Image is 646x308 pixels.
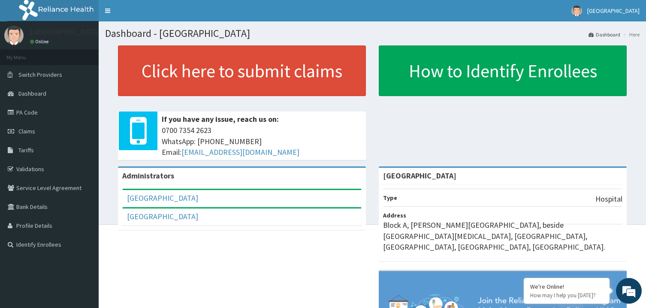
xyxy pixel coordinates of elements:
[4,26,24,45] img: User Image
[18,146,34,154] span: Tariffs
[105,28,640,39] h1: Dashboard - [GEOGRAPHIC_DATA]
[127,211,198,221] a: [GEOGRAPHIC_DATA]
[383,194,397,202] b: Type
[621,31,640,38] li: Here
[571,6,582,16] img: User Image
[127,193,198,203] a: [GEOGRAPHIC_DATA]
[181,147,299,157] a: [EMAIL_ADDRESS][DOMAIN_NAME]
[18,127,35,135] span: Claims
[18,90,46,97] span: Dashboard
[383,171,456,181] strong: [GEOGRAPHIC_DATA]
[379,45,627,96] a: How to Identify Enrollees
[30,39,51,45] a: Online
[530,292,603,299] p: How may I help you today?
[589,31,620,38] a: Dashboard
[383,211,406,219] b: Address
[122,171,174,181] b: Administrators
[118,45,366,96] a: Click here to submit claims
[530,283,603,290] div: We're Online!
[383,220,622,253] p: Block A, [PERSON_NAME][GEOGRAPHIC_DATA], beside [GEOGRAPHIC_DATA][MEDICAL_DATA], [GEOGRAPHIC_DATA...
[162,125,362,158] span: 0700 7354 2623 WhatsApp: [PHONE_NUMBER] Email:
[595,193,622,205] p: Hospital
[18,71,62,79] span: Switch Providers
[30,28,101,36] p: [GEOGRAPHIC_DATA]
[587,7,640,15] span: [GEOGRAPHIC_DATA]
[162,114,279,124] b: If you have any issue, reach us on:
